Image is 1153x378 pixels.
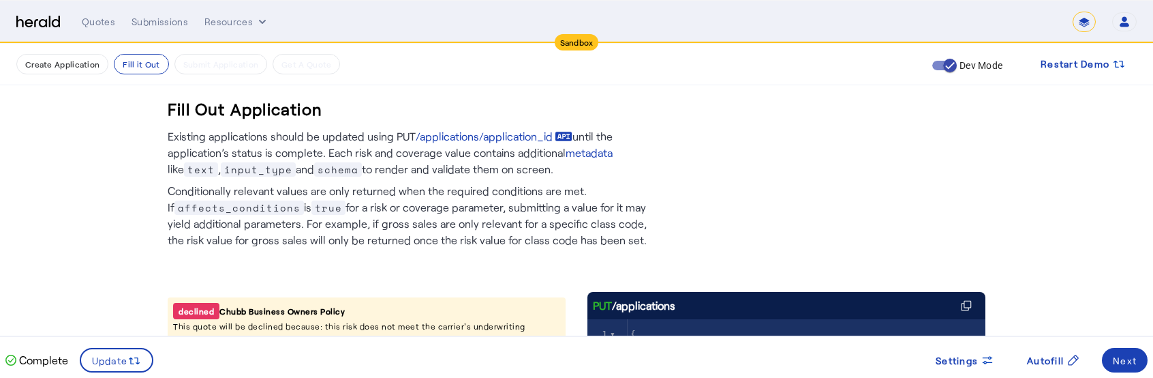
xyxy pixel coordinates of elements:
[80,348,154,373] button: Update
[416,128,572,145] a: /applications/application_id
[173,303,560,319] div: Chubb Business Owners Policy
[16,54,108,74] button: Create Application
[630,329,636,339] span: {
[114,54,168,74] button: Fill it Out
[1041,56,1109,72] span: Restart Demo
[168,98,322,120] h3: Fill Out Application
[555,34,599,50] div: Sandbox
[566,145,613,161] a: metadata
[16,16,60,29] img: Herald Logo
[593,297,675,314] div: /applications
[173,319,560,347] p: This quote will be declined because: this risk does not meet the carrier's underwriting requireme...
[204,15,269,29] button: Resources dropdown menu
[314,162,362,177] span: schema
[1102,348,1148,373] button: Next
[936,353,978,368] span: Settings
[16,352,68,368] p: Complete
[1027,353,1064,368] span: Autofill
[311,201,345,215] span: true
[593,297,612,314] span: PUT
[273,54,340,74] button: Get A Quote
[168,177,658,248] p: Conditionally relevant values are only returned when the required conditions are met. If is for a...
[168,128,658,177] p: Existing applications should be updated using PUT until the application’s status is complete. Eac...
[221,162,296,177] span: input_type
[132,15,188,29] div: Submissions
[957,59,1002,72] label: Dev Mode
[174,201,304,215] span: affects_conditions
[925,348,1005,373] button: Settings
[82,15,115,29] div: Quotes
[92,353,128,368] span: Update
[174,54,267,74] button: Submit Application
[1030,52,1137,76] button: Restart Demo
[1016,348,1091,373] button: Autofill
[587,328,610,341] div: 1
[173,303,219,319] span: declined
[184,162,218,177] span: text
[303,335,350,345] a: quote exits
[1113,353,1137,368] div: Next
